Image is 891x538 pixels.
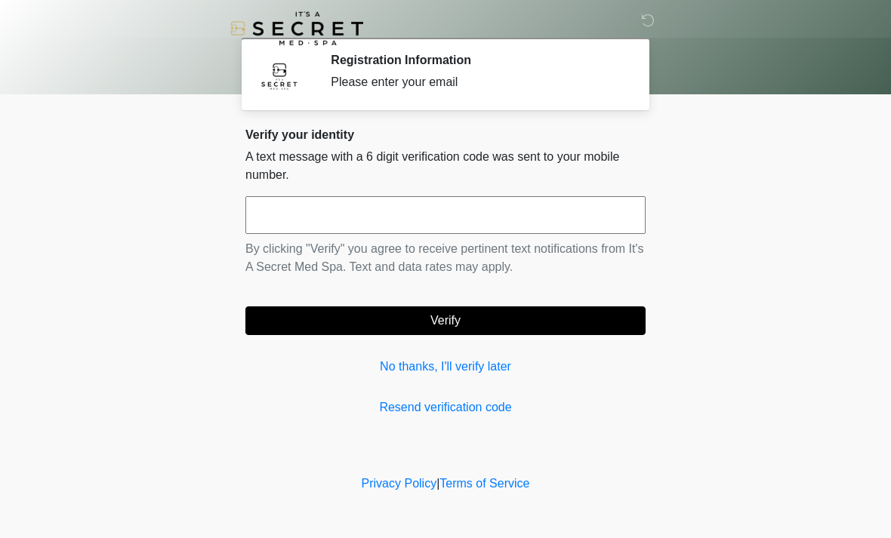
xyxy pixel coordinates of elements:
[245,128,646,142] h2: Verify your identity
[257,53,302,98] img: Agent Avatar
[331,73,623,91] div: Please enter your email
[362,477,437,490] a: Privacy Policy
[436,477,439,490] a: |
[245,240,646,276] p: By clicking "Verify" you agree to receive pertinent text notifications from It's A Secret Med Spa...
[245,358,646,376] a: No thanks, I'll verify later
[230,11,363,45] img: It's A Secret Med Spa Logo
[439,477,529,490] a: Terms of Service
[245,306,646,335] button: Verify
[245,148,646,184] p: A text message with a 6 digit verification code was sent to your mobile number.
[331,53,623,67] h2: Registration Information
[245,398,646,417] a: Resend verification code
